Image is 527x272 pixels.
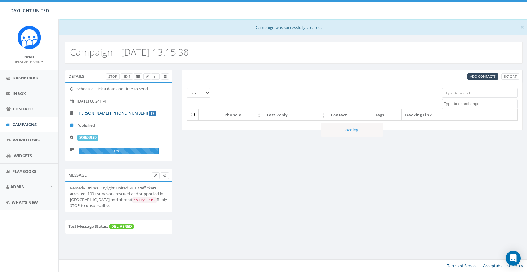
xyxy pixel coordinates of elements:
span: Dashboard [13,75,39,81]
a: Export [501,73,519,80]
span: Archive Campaign [136,74,140,79]
th: Phone # [222,109,264,120]
label: scheduled [77,135,98,141]
textarea: Search [444,101,517,107]
h2: Campaign - [DATE] 13:15:38 [70,47,189,57]
span: DELIVERED [109,224,134,229]
code: rally_link [132,197,157,203]
span: CSV files only [470,74,496,79]
span: Send Test Message [163,173,166,178]
div: Message [65,169,172,181]
div: Details [65,70,172,83]
div: Loading... [321,123,383,137]
span: DAYLIGHT UNITED [10,8,49,13]
span: Campaigns [13,122,37,127]
span: Playbooks [12,168,36,174]
small: Name [24,54,34,59]
span: Admin [10,184,25,189]
span: Workflows [13,137,40,143]
th: Contact [328,109,372,120]
span: Edit Campaign Title [146,74,149,79]
a: Add Contacts [467,73,498,80]
th: Last Reply [264,109,329,120]
li: Schedule: Pick a date and time to send [65,83,172,95]
div: Remedy Drive’s Daylight United: 40+ traffickers arrested, 100+ survivors rescued and supported in... [70,185,167,209]
span: View Campaign Delivery Statistics [164,74,166,79]
span: Widgets [14,153,32,158]
div: Open Intercom Messenger [506,251,521,266]
a: Terms of Service [447,263,477,269]
button: Close [520,24,524,30]
i: Schedule: Pick a date and time to send [70,87,76,91]
i: Published [70,123,76,127]
div: 0% [79,148,159,154]
span: Clone Campaign [154,74,157,79]
a: [PERSON_NAME] [[PHONE_NUMBER]] [77,110,148,116]
span: Contacts [13,106,34,112]
small: [PERSON_NAME] [15,59,44,64]
th: Tags [372,109,402,120]
span: × [520,23,524,31]
img: Rally_Corp_Icon.png [18,26,41,49]
th: Tracking Link [402,109,468,120]
a: Acceptable Use Policy [483,263,523,269]
span: Edit Campaign Body [154,173,157,178]
input: Type to search [442,88,518,98]
li: Published [65,119,172,131]
a: [PERSON_NAME] [15,58,44,64]
span: Inbox [13,91,26,96]
span: Add Contacts [470,74,496,79]
a: Edit [121,73,133,80]
li: [DATE] 06:24PM [65,95,172,107]
a: Stop [106,73,120,80]
span: What's New [12,200,38,205]
label: TF [149,111,156,116]
label: Test Message Status: [68,223,108,229]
